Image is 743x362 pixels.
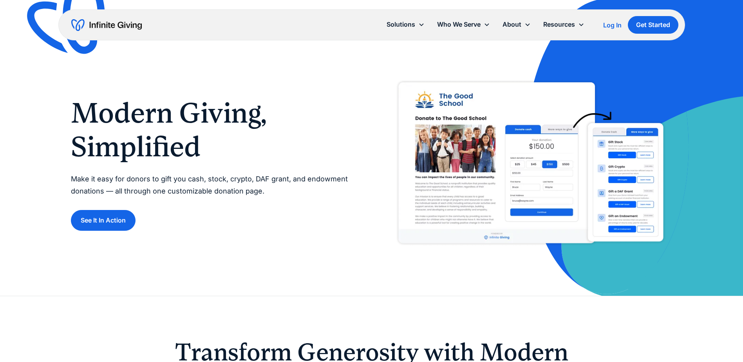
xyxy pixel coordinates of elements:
a: Log In [603,20,622,30]
div: Resources [543,19,575,30]
h1: Modern Giving, Simplified [71,96,356,164]
div: Solutions [387,19,415,30]
a: Get Started [628,16,678,34]
div: About [503,19,521,30]
p: Make it easy for donors to gift you cash, stock, crypto, DAF grant, and endowment donations — all... [71,173,356,197]
div: Log In [603,22,622,28]
a: See It In Action [71,210,136,231]
div: Who We Serve [437,19,481,30]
